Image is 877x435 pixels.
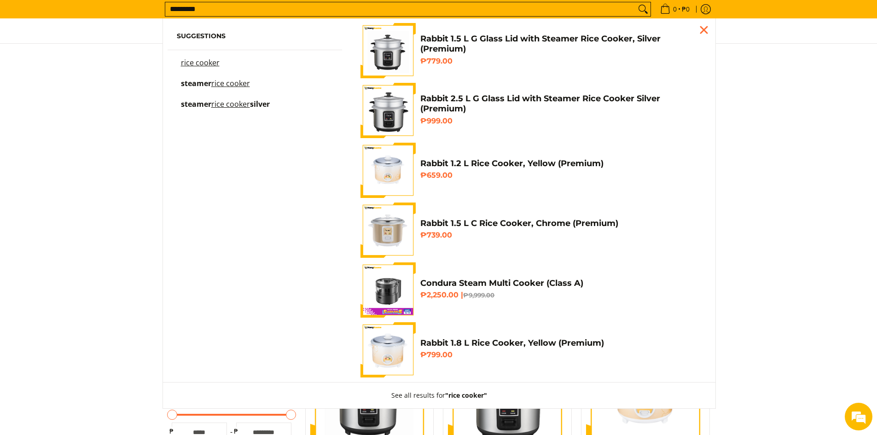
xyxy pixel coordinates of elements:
[360,262,416,318] img: Condura Steam Multi Cooker (Class A)
[5,251,175,284] textarea: Type your message and click 'Submit'
[420,290,701,300] h6: ₱2,250.00 |
[680,6,691,12] span: ₱0
[420,218,701,229] h4: Rabbit 1.5 L C Rice Cooker, Chrome (Premium)
[360,203,416,258] img: https://mangkosme.com/products/rabbit-1-5-l-c-rice-cooker-chrome-class-a
[420,231,701,240] h6: ₱739.00
[672,6,678,12] span: 0
[420,116,701,126] h6: ₱999.00
[177,101,333,117] a: steamer rice cooker silver
[181,59,220,75] p: rice cooker
[445,391,487,400] strong: "rice cooker"
[420,278,701,289] h4: Condura Steam Multi Cooker (Class A)
[420,34,701,54] h4: Rabbit 1.5 L G Glass Lid with Steamer Rice Cooker, Silver (Premium)
[360,143,701,198] a: rabbit-1.2-liter-rice-cooker-yellow-full-view-mang-kosme Rabbit 1.2 L Rice Cooker, Yellow (Premiu...
[420,338,701,348] h4: Rabbit 1.8 L Rice Cooker, Yellow (Premium)
[177,32,333,41] h6: Suggestions
[181,80,250,96] p: steamer rice cooker
[211,78,250,88] mark: rice cooker
[360,143,416,198] img: rabbit-1.2-liter-rice-cooker-yellow-full-view-mang-kosme
[177,80,333,96] a: steamer rice cooker
[181,78,211,88] span: steamer
[636,2,650,16] button: Search
[420,93,701,114] h4: Rabbit 2.5 L G Glass Lid with Steamer Rice Cooker Silver (Premium)
[420,350,701,360] h6: ₱799.00
[360,23,701,78] a: https://mangkosme.com/products/rabbit-1-5-l-g-glass-lid-with-steamer-rice-cooker-silver-class-a R...
[382,383,496,408] button: See all results for"rice cooker"
[360,203,701,258] a: https://mangkosme.com/products/rabbit-1-5-l-c-rice-cooker-chrome-class-a Rabbit 1.5 L C Rice Cook...
[420,158,701,169] h4: Rabbit 1.2 L Rice Cooker, Yellow (Premium)
[360,262,701,318] a: Condura Steam Multi Cooker (Class A) Condura Steam Multi Cooker (Class A) ₱2,250.00 |₱9,999.00
[360,322,416,377] img: https://mangkosme.com/products/rabbit-1-8-l-rice-cooker-yellow-class-a
[360,83,416,138] img: https://mangkosme.com/products/rabbit-2-5-l-g-glass-lid-with-steamer-rice-cooker-silver-class-a
[151,5,173,27] div: Minimize live chat window
[48,52,155,64] div: Leave a message
[135,284,167,296] em: Submit
[181,99,211,109] span: steamer
[19,116,161,209] span: We are offline. Please leave us a message.
[360,322,701,377] a: https://mangkosme.com/products/rabbit-1-8-l-rice-cooker-yellow-class-a Rabbit 1.8 L Rice Cooker, ...
[697,23,711,37] div: Close pop up
[360,83,701,138] a: https://mangkosme.com/products/rabbit-2-5-l-g-glass-lid-with-steamer-rice-cooker-silver-class-a R...
[211,99,250,109] mark: rice cooker
[463,291,494,299] del: ₱9,999.00
[181,58,220,68] mark: rice cooker
[181,101,270,117] p: steamer rice cooker silver
[177,59,333,75] a: rice cooker
[360,23,416,78] img: https://mangkosme.com/products/rabbit-1-5-l-g-glass-lid-with-steamer-rice-cooker-silver-class-a
[250,99,270,109] span: silver
[420,171,701,180] h6: ₱659.00
[657,4,692,14] span: •
[420,57,701,66] h6: ₱779.00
